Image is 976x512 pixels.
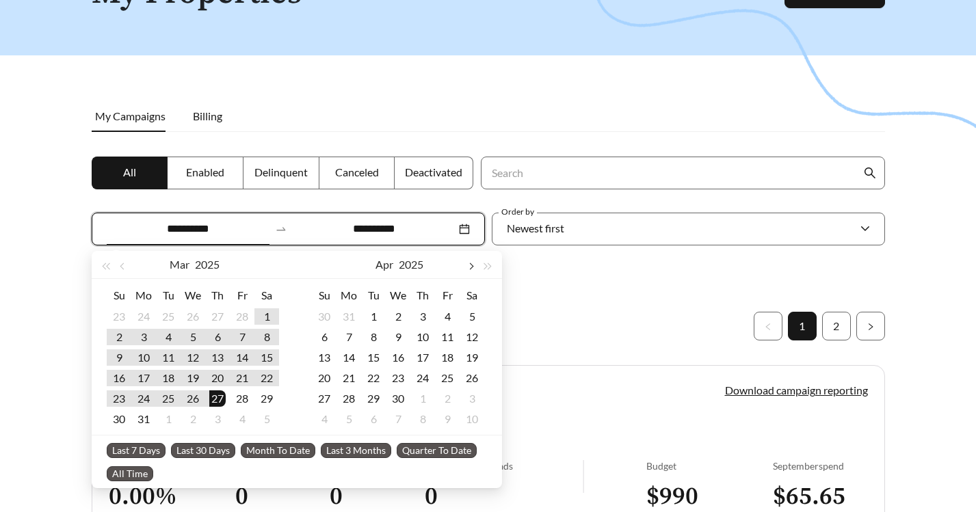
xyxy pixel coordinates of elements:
[337,368,361,388] td: 2025-04-21
[439,308,456,325] div: 4
[410,347,435,368] td: 2025-04-17
[156,409,181,429] td: 2025-04-01
[205,368,230,388] td: 2025-03-20
[259,370,275,386] div: 22
[259,411,275,427] div: 5
[259,308,275,325] div: 1
[361,306,386,327] td: 2025-04-01
[410,284,435,306] th: Th
[312,306,337,327] td: 2025-03-30
[435,409,460,429] td: 2025-05-09
[361,284,386,306] th: Tu
[205,306,230,327] td: 2025-02-27
[361,409,386,429] td: 2025-05-06
[390,411,406,427] div: 7
[439,411,456,427] div: 9
[185,349,201,366] div: 12
[399,251,423,278] button: 2025
[754,312,782,340] button: left
[335,165,379,178] span: Canceled
[156,284,181,306] th: Tu
[725,383,868,396] a: Download campaign reporting
[135,390,152,407] div: 24
[234,329,250,345] div: 7
[754,312,782,340] li: Previous Page
[856,312,885,340] button: right
[230,388,254,409] td: 2025-03-28
[789,312,816,340] a: 1
[460,368,484,388] td: 2025-04-26
[185,308,201,325] div: 26
[337,327,361,347] td: 2025-04-07
[405,165,462,178] span: Deactivated
[111,370,127,386] div: 16
[181,409,205,429] td: 2025-04-02
[341,411,357,427] div: 5
[390,329,406,345] div: 9
[439,349,456,366] div: 18
[439,329,456,345] div: 11
[312,327,337,347] td: 2025-04-06
[254,327,279,347] td: 2025-03-08
[205,284,230,306] th: Th
[386,388,410,409] td: 2025-04-30
[390,370,406,386] div: 23
[460,327,484,347] td: 2025-04-12
[386,409,410,429] td: 2025-05-07
[160,308,176,325] div: 25
[414,411,431,427] div: 8
[234,370,250,386] div: 21
[365,349,382,366] div: 15
[235,481,330,512] h3: 0
[414,349,431,366] div: 17
[254,388,279,409] td: 2025-03-29
[109,481,235,512] h3: 0.00 %
[316,370,332,386] div: 20
[230,368,254,388] td: 2025-03-21
[135,411,152,427] div: 31
[111,308,127,325] div: 23
[365,329,382,345] div: 8
[135,329,152,345] div: 3
[361,347,386,368] td: 2025-04-15
[234,411,250,427] div: 4
[414,390,431,407] div: 1
[390,390,406,407] div: 30
[181,306,205,327] td: 2025-02-26
[230,327,254,347] td: 2025-03-07
[410,368,435,388] td: 2025-04-24
[160,390,176,407] div: 25
[135,349,152,366] div: 10
[773,460,868,472] div: September spend
[460,284,484,306] th: Sa
[181,368,205,388] td: 2025-03-19
[107,388,131,409] td: 2025-03-23
[111,411,127,427] div: 30
[341,308,357,325] div: 31
[205,388,230,409] td: 2025-03-27
[386,327,410,347] td: 2025-04-09
[205,347,230,368] td: 2025-03-13
[361,327,386,347] td: 2025-04-08
[435,306,460,327] td: 2025-04-04
[131,327,156,347] td: 2025-03-03
[160,411,176,427] div: 1
[107,327,131,347] td: 2025-03-02
[254,368,279,388] td: 2025-03-22
[254,347,279,368] td: 2025-03-15
[316,329,332,345] div: 6
[646,481,773,512] h3: $ 990
[195,251,220,278] button: 2025
[259,349,275,366] div: 15
[160,329,176,345] div: 4
[375,251,393,278] button: Apr
[131,409,156,429] td: 2025-03-31
[321,443,391,458] span: Last 3 Months
[234,390,250,407] div: 28
[131,347,156,368] td: 2025-03-10
[337,388,361,409] td: 2025-04-28
[131,306,156,327] td: 2025-02-24
[341,390,357,407] div: 28
[439,370,456,386] div: 25
[867,323,875,331] span: right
